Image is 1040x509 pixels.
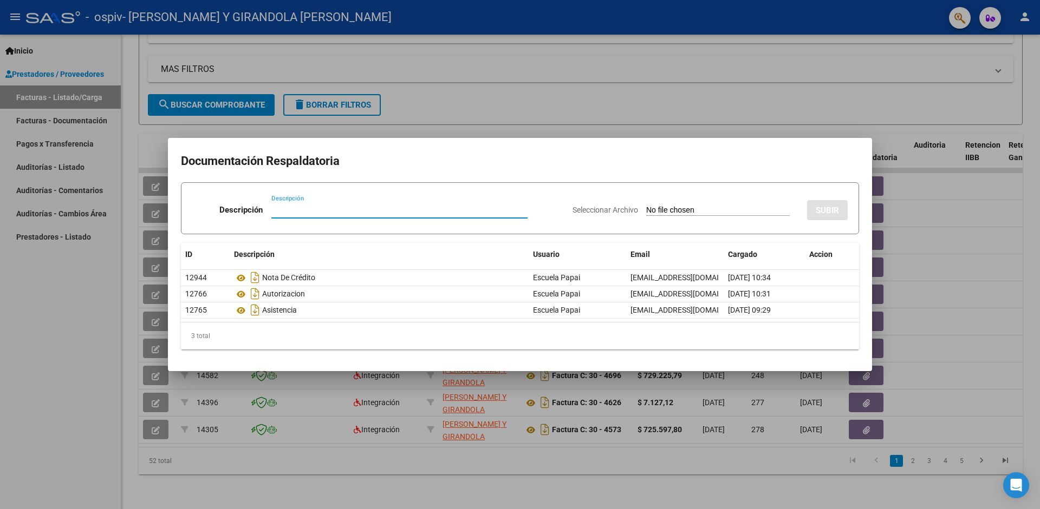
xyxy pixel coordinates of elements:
[248,301,262,319] i: Descargar documento
[230,243,529,266] datatable-header-cell: Descripción
[234,285,524,302] div: Autorizacion
[185,273,207,282] span: 12944
[234,301,524,319] div: Asistencia
[626,243,724,266] datatable-header-cell: Email
[728,289,771,298] span: [DATE] 10:31
[185,289,207,298] span: 12766
[219,204,263,216] p: Descripción
[248,269,262,286] i: Descargar documento
[234,269,524,286] div: Nota De Crédito
[248,285,262,302] i: Descargar documento
[630,306,751,314] span: [EMAIL_ADDRESS][DOMAIN_NAME]
[630,250,650,259] span: Email
[728,306,771,314] span: [DATE] 09:29
[529,243,626,266] datatable-header-cell: Usuario
[809,250,833,259] span: Accion
[181,151,859,171] h2: Documentación Respaldatoria
[533,273,580,282] span: Escuela Papai
[533,250,560,259] span: Usuario
[181,322,859,349] div: 3 total
[573,206,638,214] span: Seleccionar Archivo
[234,250,275,259] span: Descripción
[807,200,848,220] button: SUBIR
[630,289,751,298] span: [EMAIL_ADDRESS][DOMAIN_NAME]
[185,306,207,314] span: 12765
[533,306,580,314] span: Escuela Papai
[728,273,771,282] span: [DATE] 10:34
[181,243,230,266] datatable-header-cell: ID
[533,289,580,298] span: Escuela Papai
[728,250,757,259] span: Cargado
[630,273,751,282] span: [EMAIL_ADDRESS][DOMAIN_NAME]
[724,243,805,266] datatable-header-cell: Cargado
[1003,472,1029,498] div: Open Intercom Messenger
[816,206,839,215] span: SUBIR
[805,243,859,266] datatable-header-cell: Accion
[185,250,192,259] span: ID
